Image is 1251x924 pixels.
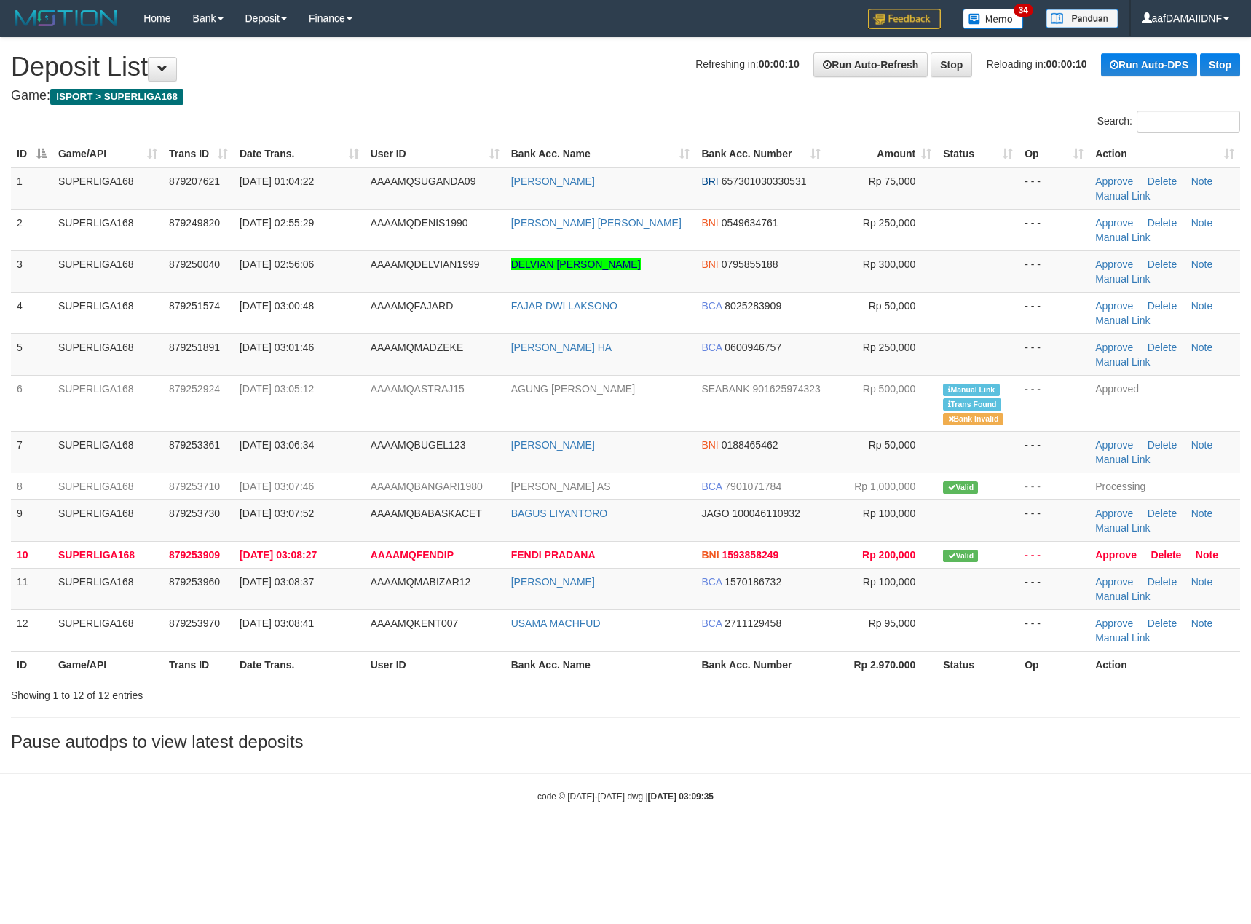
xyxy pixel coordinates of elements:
span: Copy 1593858249 to clipboard [722,549,778,561]
h1: Deposit List [11,52,1240,82]
td: - - - [1019,167,1089,210]
a: DELVIAN [PERSON_NAME] [511,258,641,270]
a: Approve [1095,549,1137,561]
span: Rp 50,000 [869,300,916,312]
th: User ID: activate to sort column ascending [365,141,505,167]
td: SUPERLIGA168 [52,167,163,210]
td: - - - [1019,209,1089,250]
td: SUPERLIGA168 [52,375,163,431]
a: Approve [1095,217,1133,229]
a: Delete [1148,175,1177,187]
strong: [DATE] 03:09:35 [648,791,714,802]
a: [PERSON_NAME] AS [511,481,611,492]
td: - - - [1019,568,1089,609]
a: Delete [1148,217,1177,229]
span: Copy 7901071784 to clipboard [725,481,781,492]
td: 10 [11,541,52,568]
span: [DATE] 02:55:29 [240,217,314,229]
td: - - - [1019,431,1089,473]
a: Note [1196,549,1218,561]
a: Delete [1148,341,1177,353]
td: 9 [11,499,52,541]
span: 879253361 [169,439,220,451]
span: Copy 8025283909 to clipboard [725,300,781,312]
td: 11 [11,568,52,609]
span: [DATE] 03:01:46 [240,341,314,353]
td: 8 [11,473,52,499]
span: 34 [1014,4,1033,17]
span: Reloading in: [987,58,1087,70]
span: AAAAMQMABIZAR12 [371,576,471,588]
span: AAAAMQFAJARD [371,300,454,312]
span: BCA [701,617,722,629]
td: Processing [1089,473,1240,499]
a: BAGUS LIYANTORO [511,508,608,519]
a: Delete [1148,576,1177,588]
span: AAAAMQASTRAJ15 [371,383,465,395]
td: 12 [11,609,52,651]
small: code © [DATE]-[DATE] dwg | [537,791,714,802]
a: Delete [1148,508,1177,519]
span: BCA [701,341,722,353]
a: Approve [1095,258,1133,270]
td: 1 [11,167,52,210]
span: Copy 0188465462 to clipboard [722,439,778,451]
th: Game/API: activate to sort column ascending [52,141,163,167]
span: BNI [701,549,719,561]
span: Copy 657301030330531 to clipboard [722,175,807,187]
td: 5 [11,333,52,375]
span: AAAAMQDELVIAN1999 [371,258,480,270]
span: BNI [701,439,718,451]
a: Note [1191,217,1213,229]
span: JAGO [701,508,729,519]
a: Approve [1095,300,1133,312]
td: SUPERLIGA168 [52,568,163,609]
span: Rp 75,000 [869,175,916,187]
span: [DATE] 03:05:12 [240,383,314,395]
a: Delete [1148,439,1177,451]
a: Manual Link [1095,315,1151,326]
img: Button%20Memo.svg [963,9,1024,29]
span: Similar transaction found [943,398,1001,411]
td: - - - [1019,292,1089,333]
a: Note [1191,175,1213,187]
a: [PERSON_NAME] HA [511,341,612,353]
td: SUPERLIGA168 [52,499,163,541]
a: Manual Link [1095,190,1151,202]
span: ISPORT > SUPERLIGA168 [50,89,183,105]
a: USAMA MACHFUD [511,617,601,629]
h4: Game: [11,89,1240,103]
span: 879249820 [169,217,220,229]
span: Copy 100046110932 to clipboard [732,508,800,519]
a: Manual Link [1095,591,1151,602]
img: panduan.png [1046,9,1118,28]
span: AAAAMQBABASKACET [371,508,482,519]
span: 879252924 [169,383,220,395]
a: Note [1191,300,1213,312]
th: Amount: activate to sort column ascending [826,141,937,167]
a: Approve [1095,617,1133,629]
th: Rp 2.970.000 [826,651,937,678]
span: 879251891 [169,341,220,353]
span: Copy 1570186732 to clipboard [725,576,781,588]
span: Manually Linked [943,384,999,396]
span: BCA [701,300,722,312]
th: Bank Acc. Number: activate to sort column ascending [695,141,826,167]
td: 2 [11,209,52,250]
span: Rp 200,000 [862,549,915,561]
span: Rp 1,000,000 [854,481,915,492]
span: [DATE] 01:04:22 [240,175,314,187]
span: [DATE] 02:56:06 [240,258,314,270]
a: FENDI PRADANA [511,549,596,561]
span: Copy 0795855188 to clipboard [722,258,778,270]
a: Note [1191,439,1213,451]
span: [DATE] 03:08:37 [240,576,314,588]
a: Manual Link [1095,522,1151,534]
th: Bank Acc. Name: activate to sort column ascending [505,141,696,167]
span: Copy 0549634761 to clipboard [722,217,778,229]
a: Stop [1200,53,1240,76]
span: AAAAMQDENIS1990 [371,217,468,229]
th: ID: activate to sort column descending [11,141,52,167]
span: [DATE] 03:07:52 [240,508,314,519]
a: Delete [1148,258,1177,270]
